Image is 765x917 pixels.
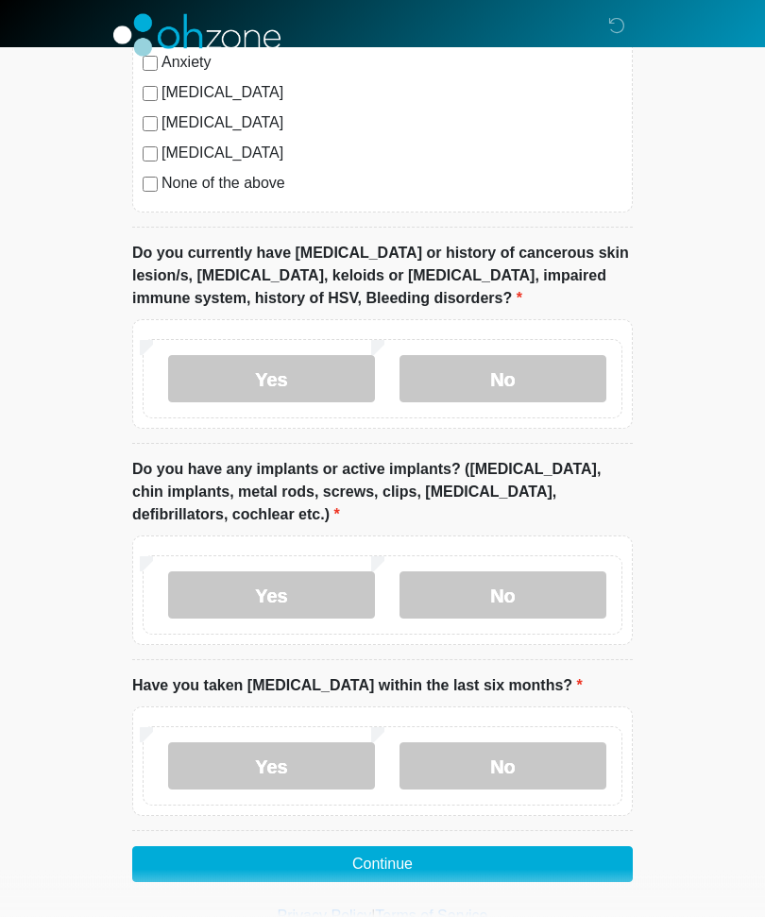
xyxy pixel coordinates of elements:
input: [MEDICAL_DATA] [143,147,158,162]
label: No [399,356,606,403]
label: Yes [168,356,375,403]
input: [MEDICAL_DATA] [143,117,158,132]
input: None of the above [143,178,158,193]
label: [MEDICAL_DATA] [161,112,622,135]
label: None of the above [161,173,622,195]
label: No [399,572,606,620]
label: Yes [168,743,375,790]
label: Do you have any implants or active implants? ([MEDICAL_DATA], chin implants, metal rods, screws, ... [132,459,633,527]
label: Yes [168,572,375,620]
label: [MEDICAL_DATA] [161,82,622,105]
label: [MEDICAL_DATA] [161,143,622,165]
label: Have you taken [MEDICAL_DATA] within the last six months? [132,675,583,698]
label: No [399,743,606,790]
input: [MEDICAL_DATA] [143,87,158,102]
img: OhZone Clinics Logo [113,14,280,57]
button: Continue [132,847,633,883]
label: Do you currently have [MEDICAL_DATA] or history of cancerous skin lesion/s, [MEDICAL_DATA], keloi... [132,243,633,311]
